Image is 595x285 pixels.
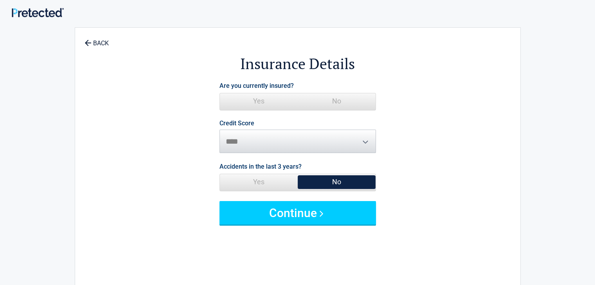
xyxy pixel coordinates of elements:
[220,174,298,190] span: Yes
[83,33,110,46] a: BACK
[219,80,294,91] label: Are you currently insured?
[219,161,302,172] label: Accidents in the last 3 years?
[118,54,477,74] h2: Insurance Details
[298,93,376,109] span: No
[219,201,376,224] button: Continue
[12,8,64,17] img: Main Logo
[220,93,298,109] span: Yes
[298,174,376,190] span: No
[219,120,254,126] label: Credit Score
